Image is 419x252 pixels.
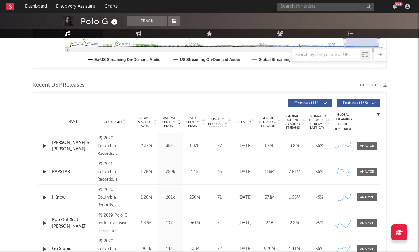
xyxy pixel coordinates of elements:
div: (P) 2020 Columbia Records, a Division of Sony Music Entertainment [97,186,132,209]
div: (P) 2019 Polo G under exclusive license to Columbia Records, a Division of Sony Music Entertainment [97,212,132,235]
div: 1.33M [136,220,157,227]
div: 77 [208,143,231,149]
div: [DATE] [234,143,256,149]
div: Polo G [81,16,119,27]
div: 571M [259,194,281,201]
span: Originals ( 112 ) [292,101,322,105]
div: 71 [208,194,231,201]
div: 961M [184,220,205,227]
div: Name [52,119,94,124]
div: 201k [160,194,181,201]
span: Global ATD Audio Streams [259,116,277,128]
div: 2.81M [284,169,305,175]
div: Global Streaming Trend (Last 60D) [333,112,353,132]
div: <5% [309,169,330,175]
div: 76 [208,169,231,175]
div: 352k [160,143,181,149]
input: Search by song name or URL [292,52,360,58]
button: Export CSV [360,83,387,87]
div: 250M [184,194,205,201]
div: [DATE] [234,220,256,227]
div: 1.78M [136,169,157,175]
div: 116M [259,169,281,175]
div: 259k [160,169,181,175]
span: Released [235,120,251,124]
a: [PERSON_NAME] & [PERSON_NAME] [52,140,94,152]
button: 99+ [393,4,397,9]
span: Last Day Spotify Plays [160,116,177,128]
span: Features ( 133 ) [341,101,370,105]
div: 3.2M [284,143,305,149]
a: I Know [52,194,94,201]
div: 1.1B [184,169,205,175]
div: 1.65M [284,194,305,201]
div: (P) 2020 Columbia Records, a Division of Sony Music Entertainment [97,135,132,158]
button: Originals(112) [288,99,332,107]
div: 2.37M [136,143,157,149]
input: Search for artists [277,3,374,11]
span: ATD Spotify Plays [184,116,201,128]
span: Copyright [104,120,122,124]
span: Spotify Popularity [208,117,227,126]
div: <5% [309,220,330,227]
div: 2.1B [259,220,281,227]
span: Estimated % Playlist Streams Last Day [309,114,326,130]
div: 197k [160,220,181,227]
div: [DATE] [234,194,256,201]
span: Global Rolling 7D Audio Streams [284,114,301,130]
button: Track [127,16,167,26]
button: Features(133) [337,99,380,107]
div: 1.79B [259,143,281,149]
div: <5% [309,194,330,201]
div: (P) 2021 Columbia Records, a Division of Sony Music Entertainment [97,160,132,183]
div: 1.26M [136,194,157,201]
div: 74 [208,220,231,227]
div: 2.2M [284,220,305,227]
div: 1.07B [184,143,205,149]
a: RAPSTAR [52,169,94,175]
span: Recent DSP Releases [33,81,85,89]
div: 99 + [395,2,403,6]
div: [DATE] [234,169,256,175]
a: Pop Out (feat. [PERSON_NAME]) [52,217,94,229]
span: 7 Day Spotify Plays [136,116,153,128]
div: <5% [309,143,330,149]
